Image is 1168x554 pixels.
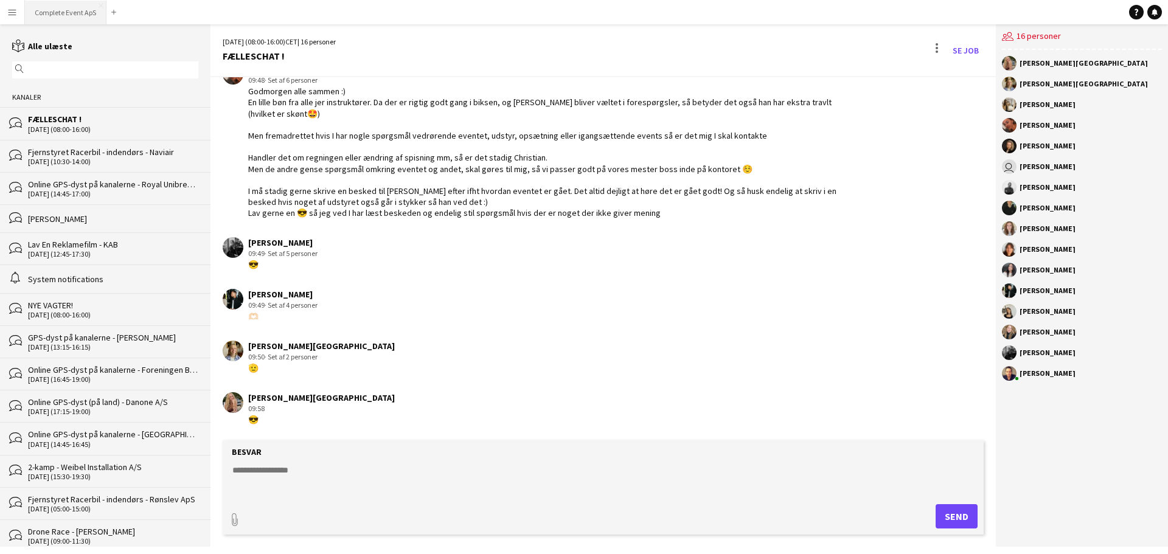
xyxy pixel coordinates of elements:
span: · Set af 2 personer [265,352,318,361]
div: 16 personer [1002,24,1162,50]
div: [PERSON_NAME] [1020,349,1076,356]
div: [PERSON_NAME] [248,237,318,248]
div: [DATE] (10:30-14:00) [28,158,198,166]
div: 😎 [248,414,395,425]
div: [DATE] (14:45-16:45) [28,440,198,449]
div: [DATE] (12:45-17:30) [28,250,198,258]
button: Complete Event ApS [25,1,106,24]
div: [PERSON_NAME][GEOGRAPHIC_DATA] [248,341,395,351]
div: [DATE] (09:00-11:30) [28,537,198,545]
div: 🫡 [248,362,395,373]
div: GPS-dyst på kanalerne - [PERSON_NAME] [28,332,198,343]
div: 🫶🏻 [248,311,318,322]
span: · Set af 4 personer [265,300,318,310]
div: [PERSON_NAME] [1020,287,1076,294]
div: [PERSON_NAME] [28,213,198,224]
div: 09:49 [248,300,318,311]
div: [PERSON_NAME] [1020,370,1076,377]
div: [PERSON_NAME][GEOGRAPHIC_DATA] [1020,80,1148,88]
div: [PERSON_NAME][GEOGRAPHIC_DATA] [248,392,395,403]
span: CET [285,37,297,46]
div: FÆLLESCHAT ! [28,114,198,125]
div: System notifications [28,274,198,285]
div: Fjernstyret Racerbil - indendørs - Rønslev ApS [28,494,198,505]
div: [PERSON_NAME] [1020,101,1076,108]
div: [DATE] (17:15-19:00) [28,407,198,416]
div: [DATE] (05:00-15:00) [28,505,198,513]
span: · Set af 5 personer [265,249,318,258]
div: Godmorgen alle sammen :) En lille bøn fra alle jer instruktører. Da der er rigtig godt gang i bik... [248,86,851,218]
div: [PERSON_NAME] [1020,204,1076,212]
div: 09:49 [248,248,318,259]
div: 09:58 [248,403,395,414]
div: NYE VAGTER! [28,300,198,311]
div: Online GPS-dyst (på land) - Danone A/S [28,396,198,407]
div: [PERSON_NAME] [248,289,318,300]
div: [DATE] (08:00-16:00) [28,311,198,319]
div: [DATE] (14:45-17:00) [28,190,198,198]
div: [PERSON_NAME] [1020,142,1076,150]
a: Se Job [948,41,984,60]
div: [DATE] (15:30-19:30) [28,473,198,481]
div: [PERSON_NAME] [1020,266,1076,274]
div: Online GPS-dyst på kanalerne - Foreningen BLOXHUB [28,364,198,375]
div: [DATE] (13:15-16:15) [28,343,198,351]
div: Fjernstyret Racerbil - indendørs - Naviair [28,147,198,158]
div: [DATE] (08:00-16:00) | 16 personer [223,36,336,47]
div: [DATE] (08:00-16:00) [28,125,198,134]
div: 2-kamp - Weibel Installation A/S [28,462,198,473]
span: · Set af 6 personer [265,75,318,85]
div: [PERSON_NAME] [1020,184,1076,191]
div: [PERSON_NAME] [1020,328,1076,336]
div: FÆLLESCHAT ! [223,50,336,61]
div: Drone Race - [PERSON_NAME] [28,526,198,537]
div: 09:50 [248,351,395,362]
a: Alle ulæste [12,41,72,52]
div: Online GPS-dyst på kanalerne - Royal Unibrew A/S [28,179,198,190]
div: [PERSON_NAME] [1020,163,1076,170]
div: [PERSON_NAME] [1020,122,1076,129]
label: Besvar [232,446,262,457]
div: Lav En Reklamefilm - KAB [28,239,198,250]
div: Online GPS-dyst på kanalerne - [GEOGRAPHIC_DATA] [28,429,198,440]
div: 😎 [248,259,318,270]
div: [PERSON_NAME] [1020,246,1076,253]
div: [PERSON_NAME] [1020,308,1076,315]
div: [DATE] (16:45-19:00) [28,375,198,384]
div: [PERSON_NAME] [1020,225,1076,232]
div: 09:48 [248,75,851,86]
button: Send [936,504,978,528]
div: [PERSON_NAME][GEOGRAPHIC_DATA] [1020,60,1148,67]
